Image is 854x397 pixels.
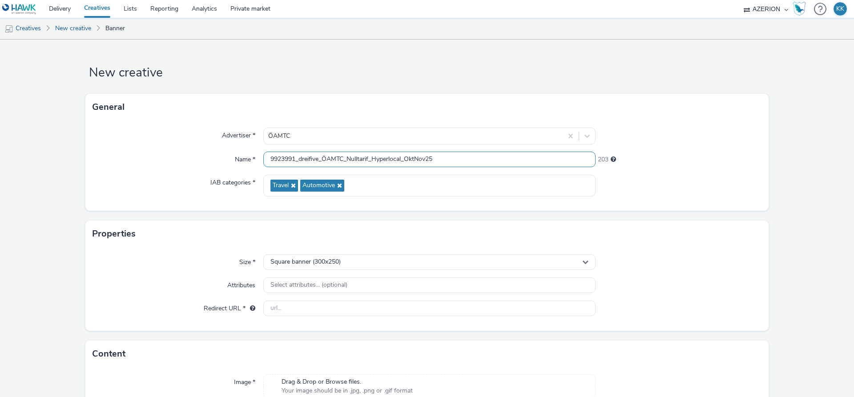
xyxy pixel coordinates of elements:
span: Square banner (300x250) [270,258,341,266]
label: Name * [231,152,259,164]
h3: Properties [92,227,136,241]
label: Redirect URL * [200,301,259,313]
label: Advertiser * [218,128,259,140]
a: New creative [51,18,96,39]
img: undefined Logo [2,4,36,15]
label: Size * [236,254,259,267]
div: KK [836,2,844,16]
div: URL will be used as a validation URL with some SSPs and it will be the redirection URL of your cr... [246,304,255,313]
span: 203 [598,155,608,164]
label: IAB categories * [207,175,259,187]
label: Attributes [224,277,259,290]
a: Banner [101,18,129,39]
span: Select attributes... (optional) [270,281,347,289]
input: Name [263,152,596,167]
span: Travel [273,182,289,189]
img: mobile [4,24,13,33]
label: Image * [230,374,259,387]
span: Drag & Drop or Browse files. [282,377,413,386]
h3: Content [92,347,125,361]
img: Hawk Academy [793,2,806,16]
h1: New creative [85,64,769,81]
input: url... [263,301,596,316]
span: Automotive [302,182,335,189]
div: Maximum 255 characters [611,155,616,164]
a: Hawk Academy [793,2,810,16]
h3: General [92,100,125,114]
span: Your image should be in .jpg, .png or .gif format [282,386,413,395]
